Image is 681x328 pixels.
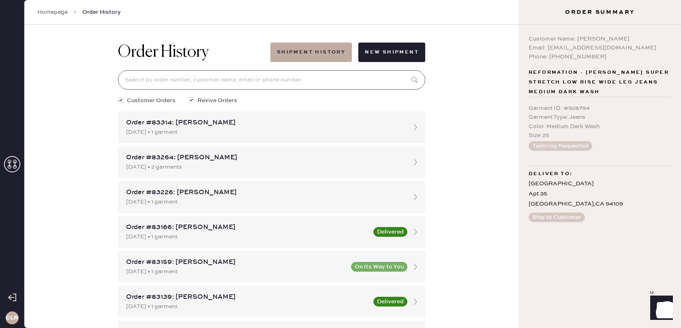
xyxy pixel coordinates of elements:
div: [DATE] • 1 garment [126,128,403,137]
button: Delivered [373,227,407,237]
div: [DATE] • 1 garment [126,197,403,206]
div: Phone: [PHONE_NUMBER] [529,52,671,61]
a: Homepage [37,8,68,16]
div: Order #83159: [PERSON_NAME] [126,257,346,267]
div: Email: [EMAIL_ADDRESS][DOMAIN_NAME] [529,43,671,52]
div: [DATE] • 1 garment [126,302,368,311]
div: Color : Medium Dark Wash [529,122,671,131]
input: Search by order number, customer name, email or phone number [118,70,425,90]
div: Customer Name: [PERSON_NAME] [529,34,671,43]
span: Order History [82,8,121,16]
div: [GEOGRAPHIC_DATA] Apt 35 [GEOGRAPHIC_DATA] , CA 94109 [529,179,671,210]
div: [DATE] • 1 garment [126,232,368,241]
h1: Order History [118,43,209,62]
div: Order #83166: [PERSON_NAME] [126,223,368,232]
h3: Order Summary [519,8,681,16]
button: Shipment History [270,43,352,62]
button: New Shipment [358,43,425,62]
div: Size : 25 [529,131,671,140]
iframe: Front Chat [642,292,677,326]
button: Tailoring Requested [529,141,592,151]
h3: CLR [6,315,18,321]
div: Garment ID : # 928794 [529,104,671,113]
div: Order #83226: [PERSON_NAME] [126,188,403,197]
button: Ship to Customer [529,212,585,222]
button: Delivered [373,297,407,307]
span: Revive Orders [197,96,237,105]
div: Order #83139: [PERSON_NAME] [126,292,368,302]
span: Deliver to: [529,169,572,179]
div: Garment Type : Jeans [529,113,671,122]
div: [DATE] • 2 garments [126,163,403,172]
span: Reformation - [PERSON_NAME] Super Stretch Low Rise Wide Leg Jeans Medium Dark Wash [529,68,671,97]
span: Customer Orders [127,96,176,105]
div: Order #83314: [PERSON_NAME] [126,118,403,128]
div: Order #83264: [PERSON_NAME] [126,153,403,163]
button: On Its Way to You [351,262,407,272]
div: [DATE] • 1 garment [126,267,346,276]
